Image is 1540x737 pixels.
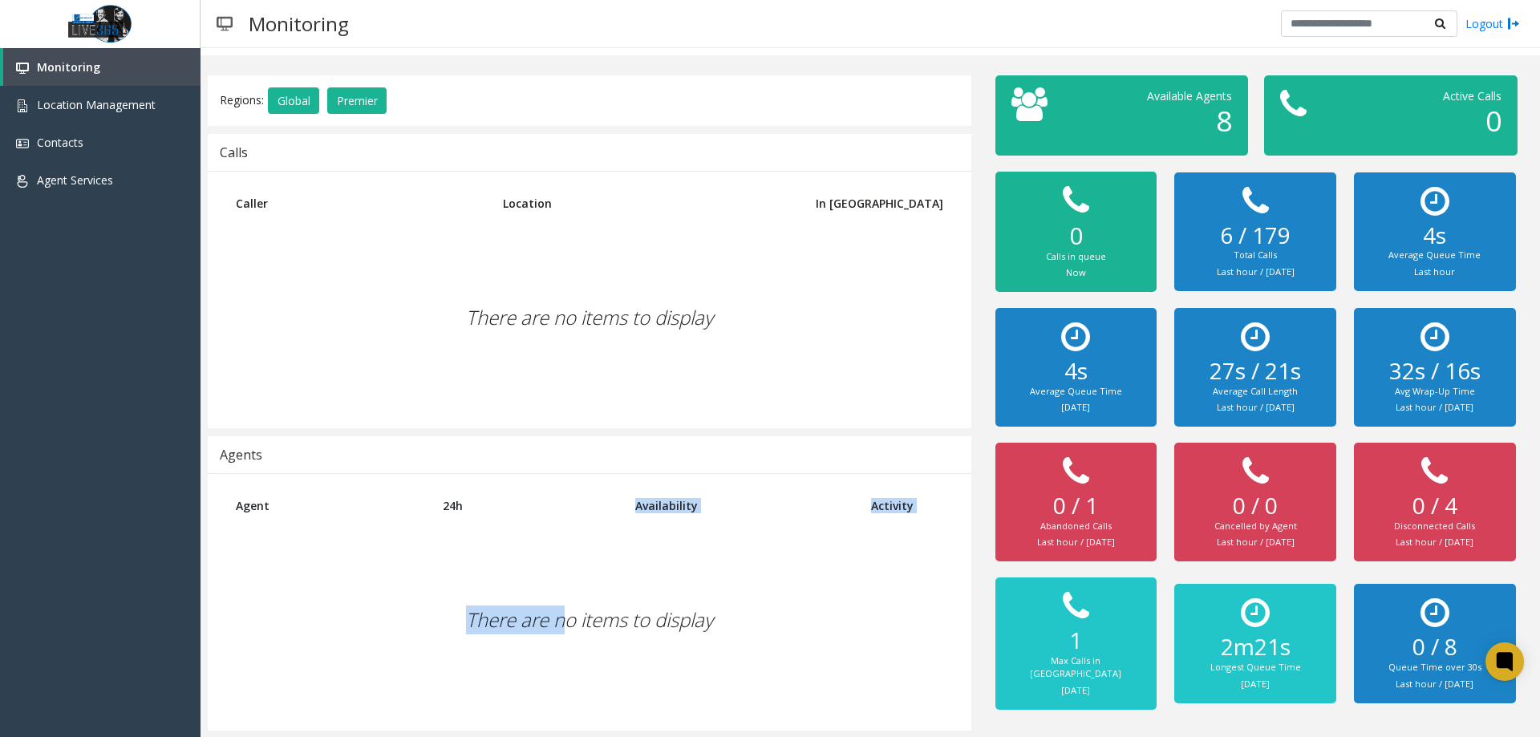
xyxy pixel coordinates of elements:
[1370,385,1499,399] div: Avg Wrap-Up Time
[16,99,29,112] img: 'icon'
[1396,536,1473,548] small: Last hour / [DATE]
[491,184,775,223] th: Location
[1241,678,1270,690] small: [DATE]
[37,135,83,150] span: Contacts
[1190,358,1319,385] h2: 27s / 21s
[1396,678,1473,690] small: Last hour / [DATE]
[1443,88,1501,103] span: Active Calls
[1370,358,1499,385] h2: 32s / 16s
[1066,266,1086,278] small: Now
[268,87,319,115] button: Global
[37,59,100,75] span: Monitoring
[1370,661,1499,674] div: Queue Time over 30s
[224,525,955,715] div: There are no items to display
[1147,88,1232,103] span: Available Agents
[1061,401,1090,413] small: [DATE]
[37,97,156,112] span: Location Management
[1011,627,1141,654] h2: 1
[1011,492,1141,520] h2: 0 / 1
[1190,661,1319,674] div: Longest Queue Time
[1216,102,1232,140] span: 8
[1190,249,1319,262] div: Total Calls
[37,172,113,188] span: Agent Services
[431,486,624,525] th: 24h
[1217,401,1295,413] small: Last hour / [DATE]
[1414,265,1455,277] small: Last hour
[1011,358,1141,385] h2: 4s
[859,486,955,525] th: Activity
[775,184,955,223] th: In [GEOGRAPHIC_DATA]
[1190,385,1319,399] div: Average Call Length
[1396,401,1473,413] small: Last hour / [DATE]
[1370,520,1499,533] div: Disconnected Calls
[1370,492,1499,520] h2: 0 / 4
[1037,536,1115,548] small: Last hour / [DATE]
[1370,634,1499,661] h2: 0 / 8
[224,184,491,223] th: Caller
[1190,520,1319,533] div: Cancelled by Agent
[1370,222,1499,249] h2: 4s
[1190,222,1319,249] h2: 6 / 179
[220,91,264,107] span: Regions:
[1011,385,1141,399] div: Average Queue Time
[1190,634,1319,661] h2: 2m21s
[327,87,387,115] button: Premier
[1485,102,1501,140] span: 0
[241,4,357,43] h3: Monitoring
[1217,536,1295,548] small: Last hour / [DATE]
[1190,492,1319,520] h2: 0 / 0
[220,444,262,465] div: Agents
[16,137,29,150] img: 'icon'
[1465,15,1520,32] a: Logout
[1217,265,1295,277] small: Last hour / [DATE]
[16,62,29,75] img: 'icon'
[220,142,248,163] div: Calls
[1011,250,1141,264] div: Calls in queue
[217,4,233,43] img: pageIcon
[1507,15,1520,32] img: logout
[1011,520,1141,533] div: Abandoned Calls
[3,48,201,86] a: Monitoring
[623,486,859,525] th: Availability
[224,223,955,412] div: There are no items to display
[224,486,431,525] th: Agent
[1370,249,1499,262] div: Average Queue Time
[16,175,29,188] img: 'icon'
[1061,684,1090,696] small: [DATE]
[1011,654,1141,681] div: Max Calls in [GEOGRAPHIC_DATA]
[1011,221,1141,250] h2: 0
